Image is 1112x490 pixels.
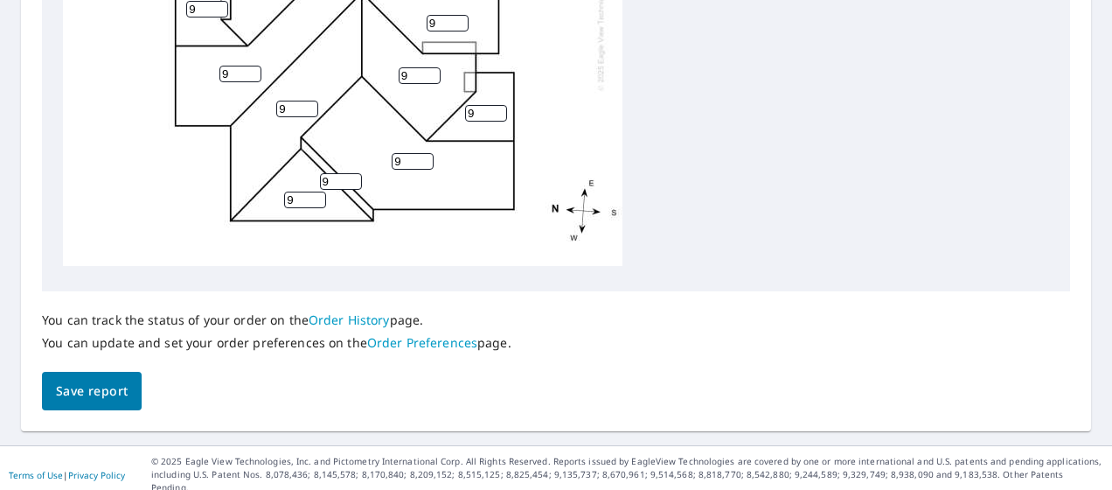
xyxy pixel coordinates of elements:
[68,469,125,481] a: Privacy Policy
[309,311,390,328] a: Order History
[42,335,511,351] p: You can update and set your order preferences on the page.
[42,312,511,328] p: You can track the status of your order on the page.
[9,469,63,481] a: Terms of Use
[9,470,125,480] p: |
[42,372,142,411] button: Save report
[56,381,128,402] span: Save report
[367,334,477,351] a: Order Preferences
